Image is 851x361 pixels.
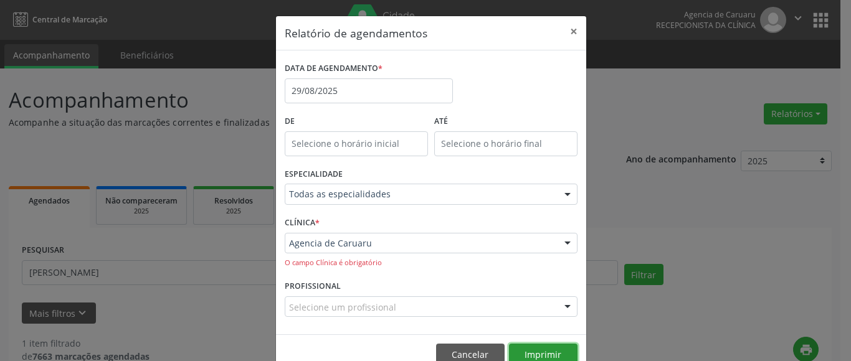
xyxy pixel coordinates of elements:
input: Selecione o horário inicial [285,131,428,156]
label: CLÍNICA [285,213,320,233]
div: O campo Clínica é obrigatório [285,258,578,268]
input: Selecione o horário final [434,131,578,156]
h5: Relatório de agendamentos [285,25,427,41]
label: ESPECIALIDADE [285,165,343,184]
span: Todas as especialidades [289,188,552,200]
label: ATÉ [434,112,578,131]
input: Selecione uma data ou intervalo [285,78,453,103]
label: De [285,112,428,131]
span: Selecione um profissional [289,301,396,314]
label: DATA DE AGENDAMENTO [285,59,383,78]
span: Agencia de Caruaru [289,237,552,250]
button: Close [561,16,586,47]
label: PROFISSIONAL [285,277,341,296]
